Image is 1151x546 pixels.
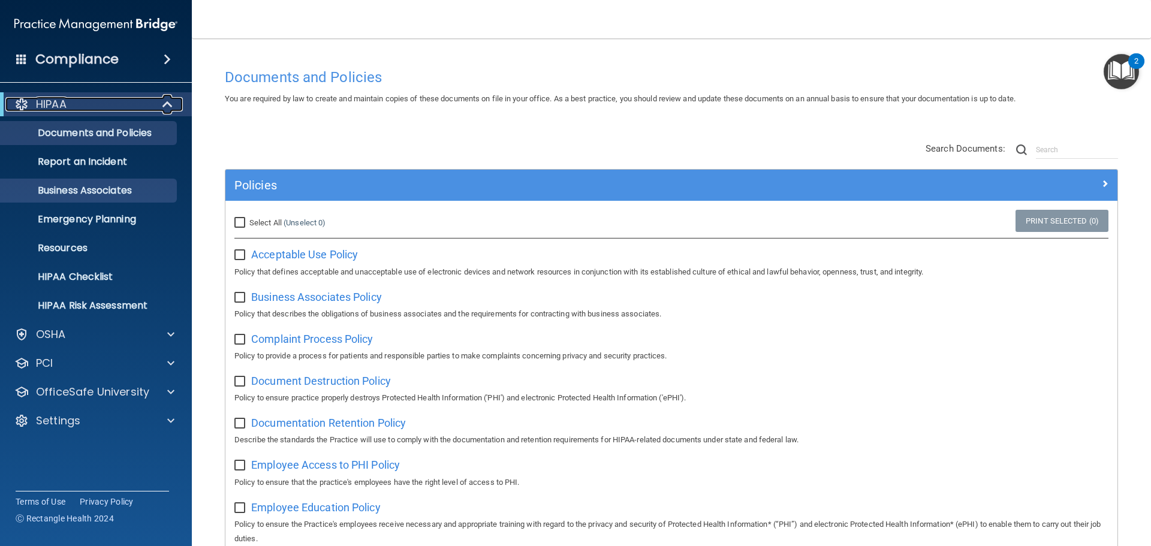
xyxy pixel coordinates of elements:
[8,242,171,254] p: Resources
[36,327,66,342] p: OSHA
[251,501,381,514] span: Employee Education Policy
[251,375,391,387] span: Document Destruction Policy
[8,213,171,225] p: Emergency Planning
[251,291,382,303] span: Business Associates Policy
[35,51,119,68] h4: Compliance
[80,496,134,508] a: Privacy Policy
[249,218,282,227] span: Select All
[251,417,406,429] span: Documentation Retention Policy
[14,356,174,370] a: PCI
[1016,210,1108,232] a: Print Selected (0)
[8,156,171,168] p: Report an Incident
[234,265,1108,279] p: Policy that defines acceptable and unacceptable use of electronic devices and network resources i...
[14,385,174,399] a: OfficeSafe University
[234,475,1108,490] p: Policy to ensure that the practice's employees have the right level of access to PHI.
[1134,61,1138,77] div: 2
[1036,141,1118,159] input: Search
[234,307,1108,321] p: Policy that describes the obligations of business associates and the requirements for contracting...
[8,300,171,312] p: HIPAA Risk Assessment
[36,414,80,428] p: Settings
[8,127,171,139] p: Documents and Policies
[16,512,114,524] span: Ⓒ Rectangle Health 2024
[251,333,373,345] span: Complaint Process Policy
[225,70,1118,85] h4: Documents and Policies
[14,13,177,37] img: PMB logo
[8,185,171,197] p: Business Associates
[14,414,174,428] a: Settings
[234,391,1108,405] p: Policy to ensure practice properly destroys Protected Health Information ('PHI') and electronic P...
[1016,144,1027,155] img: ic-search.3b580494.png
[284,218,326,227] a: (Unselect 0)
[36,385,149,399] p: OfficeSafe University
[14,97,174,111] a: HIPAA
[225,94,1016,103] span: You are required by law to create and maintain copies of these documents on file in your office. ...
[8,271,171,283] p: HIPAA Checklist
[14,327,174,342] a: OSHA
[251,248,358,261] span: Acceptable Use Policy
[36,356,53,370] p: PCI
[251,458,400,471] span: Employee Access to PHI Policy
[926,143,1005,154] span: Search Documents:
[234,218,248,228] input: Select All (Unselect 0)
[1104,54,1139,89] button: Open Resource Center, 2 new notifications
[234,349,1108,363] p: Policy to provide a process for patients and responsible parties to make complaints concerning pr...
[16,496,65,508] a: Terms of Use
[1091,463,1137,509] iframe: Drift Widget Chat Controller
[234,179,885,192] h5: Policies
[234,433,1108,447] p: Describe the standards the Practice will use to comply with the documentation and retention requi...
[234,176,1108,195] a: Policies
[36,97,67,111] p: HIPAA
[234,517,1108,546] p: Policy to ensure the Practice's employees receive necessary and appropriate training with regard ...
